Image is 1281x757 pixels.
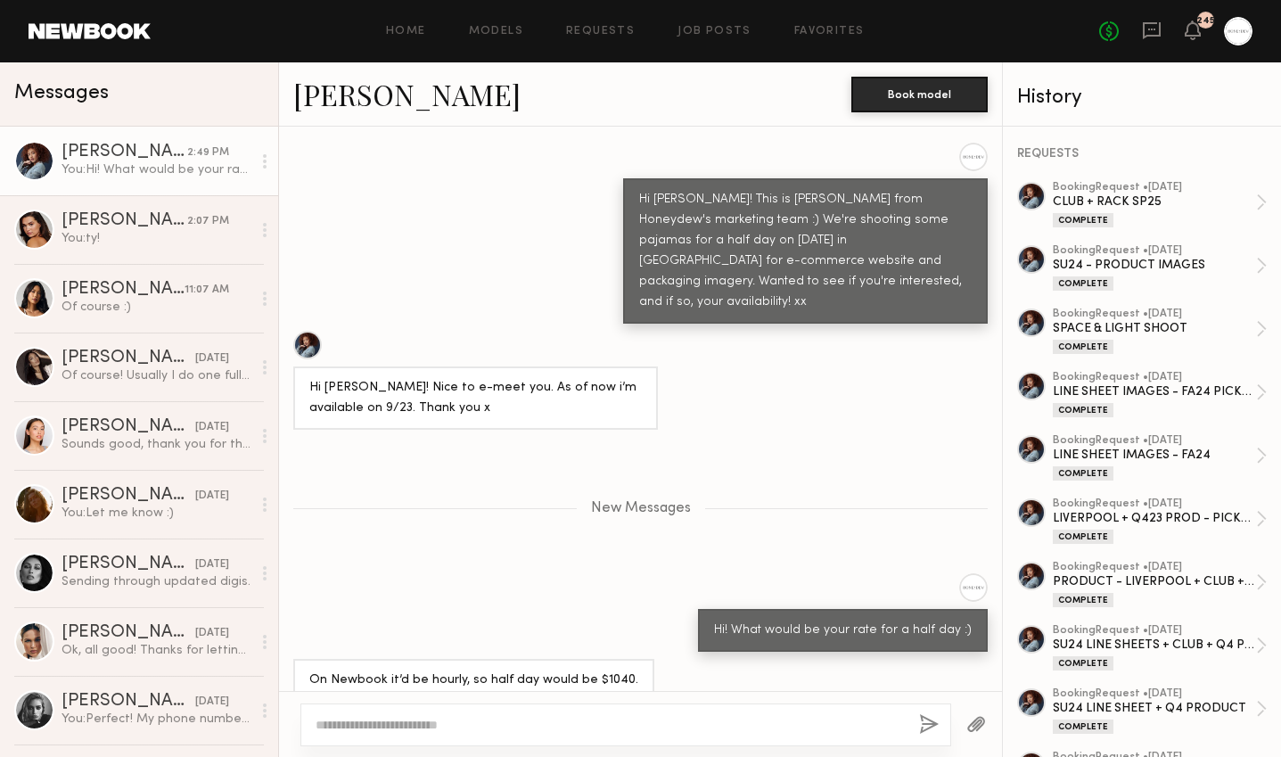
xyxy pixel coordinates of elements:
div: On Newbook it’d be hourly, so half day would be $1040. [309,671,638,691]
div: [DATE] [195,419,229,436]
div: Of course :) [62,299,251,316]
div: Complete [1053,340,1113,354]
div: SU24 - PRODUCT IMAGES [1053,257,1256,274]
div: [PERSON_NAME] [62,350,195,367]
div: Complete [1053,656,1113,671]
div: You: ty! [62,230,251,247]
a: bookingRequest •[DATE]SPACE & LIGHT SHOOTComplete [1053,309,1267,354]
div: [DATE] [195,488,229,505]
div: [DATE] [195,694,229,711]
div: LIVERPOOL + Q423 PROD - PICKUP [1053,510,1256,527]
div: booking Request • [DATE] [1053,372,1256,383]
a: Models [469,26,523,37]
div: You: Let me know :) [62,505,251,522]
div: Hi [PERSON_NAME]! Nice to e-meet you. As of now i’m available on 9/23. Thank you x [309,378,642,419]
div: 245 [1196,16,1215,26]
div: Complete [1053,720,1113,734]
div: [PERSON_NAME] [62,624,195,642]
div: SU24 LINE SHEETS + CLUB + Q4 PRODUCT [1053,637,1256,654]
span: New Messages [591,501,691,516]
div: booking Request • [DATE] [1053,625,1256,637]
div: You: Hi! What would be your rate for a half day :) [62,161,251,178]
div: You: Perfect! My phone number is [PHONE_NUMBER] if you have any issue finding us. Thank you! xx [62,711,251,728]
a: Book model [851,86,988,101]
div: [PERSON_NAME] [62,212,187,230]
div: Complete [1053,530,1113,544]
div: Complete [1053,403,1113,417]
a: Requests [566,26,635,37]
div: booking Request • [DATE] [1053,435,1256,447]
div: booking Request • [DATE] [1053,309,1256,320]
div: [PERSON_NAME] [62,487,195,505]
div: History [1017,87,1267,108]
div: Sounds good, thank you for the update! [62,436,251,453]
div: booking Request • [DATE] [1053,562,1256,573]
div: Complete [1053,213,1113,227]
div: Complete [1053,593,1113,607]
div: 2:49 PM [187,144,229,161]
div: [DATE] [195,556,229,573]
a: bookingRequest •[DATE]LINE SHEET IMAGES - FA24Complete [1053,435,1267,481]
a: Job Posts [677,26,751,37]
a: [PERSON_NAME] [293,75,521,113]
div: [PERSON_NAME] [62,418,195,436]
div: Complete [1053,276,1113,291]
div: Complete [1053,466,1113,481]
button: Book model [851,77,988,112]
div: booking Request • [DATE] [1053,182,1256,193]
div: booking Request • [DATE] [1053,498,1256,510]
a: bookingRequest •[DATE]SU24 - PRODUCT IMAGESComplete [1053,245,1267,291]
a: bookingRequest •[DATE]SU24 LINE SHEET + Q4 PRODUCTComplete [1053,688,1267,734]
div: Hi! What would be your rate for a half day :) [714,621,972,641]
a: Home [386,26,426,37]
div: [PERSON_NAME] [62,144,187,161]
div: [PERSON_NAME] [62,281,185,299]
div: [PERSON_NAME] [62,693,195,711]
a: bookingRequest •[DATE]CLUB + RACK SP25Complete [1053,182,1267,227]
a: bookingRequest •[DATE]LINE SHEET IMAGES - FA24 PICKUPComplete [1053,372,1267,417]
div: 2:07 PM [187,213,229,230]
div: LINE SHEET IMAGES - FA24 [1053,447,1256,464]
div: Of course! Usually I do one full edited video, along with raw footage, and a couple of pictures b... [62,367,251,384]
div: Hi [PERSON_NAME]! This is [PERSON_NAME] from Honeydew's marketing team :) We're shooting some paj... [639,190,972,313]
span: Messages [14,83,109,103]
div: 11:07 AM [185,282,229,299]
a: bookingRequest •[DATE]LIVERPOOL + Q423 PROD - PICKUPComplete [1053,498,1267,544]
div: booking Request • [DATE] [1053,688,1256,700]
div: [DATE] [195,350,229,367]
div: LINE SHEET IMAGES - FA24 PICKUP [1053,383,1256,400]
div: booking Request • [DATE] [1053,245,1256,257]
div: [PERSON_NAME] [62,555,195,573]
div: Ok, all good! Thanks for letting me know. [62,642,251,659]
div: [DATE] [195,625,229,642]
div: Sending through updated digis. [62,573,251,590]
a: bookingRequest •[DATE]SU24 LINE SHEETS + CLUB + Q4 PRODUCTComplete [1053,625,1267,671]
div: PRODUCT - LIVERPOOL + CLUB + Q423 [1053,573,1256,590]
div: CLUB + RACK SP25 [1053,193,1256,210]
div: SU24 LINE SHEET + Q4 PRODUCT [1053,700,1256,717]
div: REQUESTS [1017,148,1267,160]
a: bookingRequest •[DATE]PRODUCT - LIVERPOOL + CLUB + Q423Complete [1053,562,1267,607]
a: Favorites [794,26,865,37]
div: SPACE & LIGHT SHOOT [1053,320,1256,337]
